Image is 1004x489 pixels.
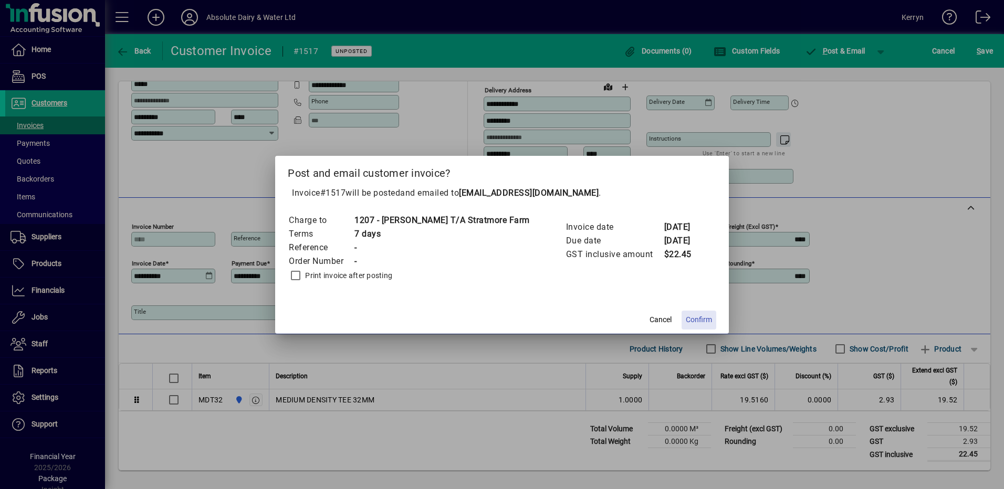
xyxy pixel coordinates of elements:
[354,214,530,227] td: 1207 - [PERSON_NAME] T/A Stratmore Farm
[303,270,392,281] label: Print invoice after posting
[354,254,530,268] td: -
[400,188,599,198] span: and emailed to
[664,248,706,261] td: $22.45
[288,241,354,254] td: Reference
[288,187,716,199] p: Invoice will be posted .
[288,214,354,227] td: Charge to
[320,188,346,198] span: #1517
[650,314,672,325] span: Cancel
[275,156,729,186] h2: Post and email customer invoice?
[288,227,354,241] td: Terms
[644,311,677,329] button: Cancel
[354,227,530,241] td: 7 days
[354,241,530,254] td: -
[686,314,712,325] span: Confirm
[566,220,664,234] td: Invoice date
[566,248,664,261] td: GST inclusive amount
[664,234,706,248] td: [DATE]
[459,188,599,198] b: [EMAIL_ADDRESS][DOMAIN_NAME]
[566,234,664,248] td: Due date
[682,311,716,329] button: Confirm
[664,220,706,234] td: [DATE]
[288,254,354,268] td: Order Number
